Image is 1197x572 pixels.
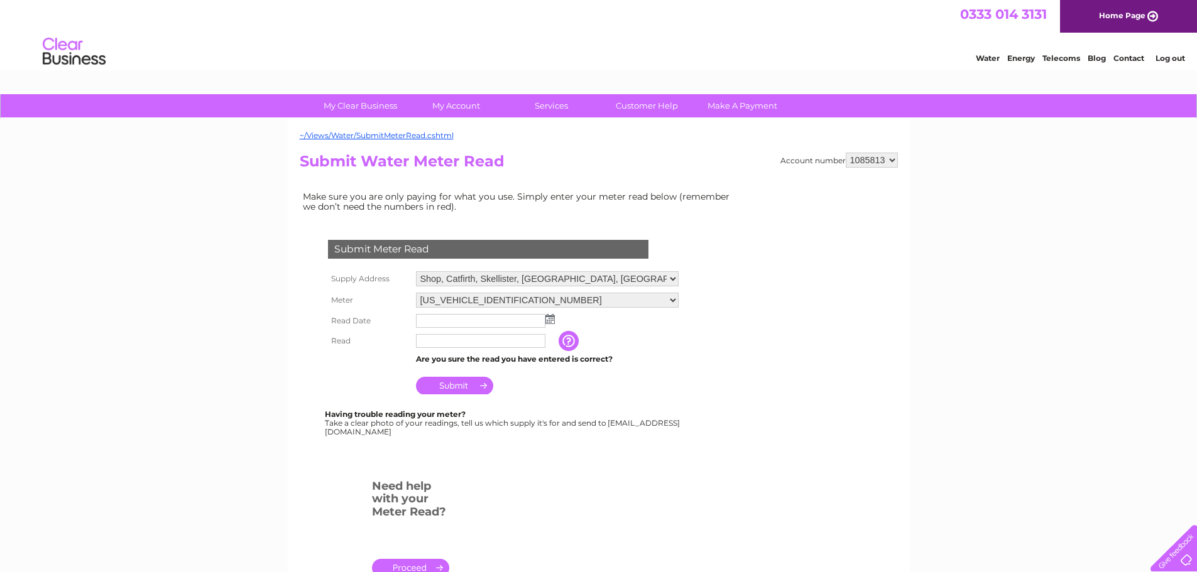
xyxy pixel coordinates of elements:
[413,351,682,367] td: Are you sure the read you have entered is correct?
[300,131,454,140] a: ~/Views/Water/SubmitMeterRead.cshtml
[325,311,413,331] th: Read Date
[1156,53,1185,63] a: Log out
[42,33,106,71] img: logo.png
[691,94,794,117] a: Make A Payment
[325,409,466,419] b: Having trouble reading your meter?
[404,94,508,117] a: My Account
[416,377,493,394] input: Submit
[309,94,412,117] a: My Clear Business
[325,331,413,351] th: Read
[1088,53,1106,63] a: Blog
[328,240,648,259] div: Submit Meter Read
[545,314,555,324] img: ...
[960,6,1047,22] a: 0333 014 3131
[325,289,413,311] th: Meter
[976,53,1000,63] a: Water
[559,331,581,351] input: Information
[595,94,699,117] a: Customer Help
[1007,53,1035,63] a: Energy
[500,94,603,117] a: Services
[300,188,740,215] td: Make sure you are only paying for what you use. Simply enter your meter read below (remember we d...
[300,153,898,176] h2: Submit Water Meter Read
[1042,53,1080,63] a: Telecoms
[325,268,413,289] th: Supply Address
[302,7,896,61] div: Clear Business is a trading name of Verastar Limited (registered in [GEOGRAPHIC_DATA] No. 3667643...
[325,410,682,436] div: Take a clear photo of your readings, tell us which supply it's for and send to [EMAIL_ADDRESS][DO...
[1113,53,1144,63] a: Contact
[372,477,449,525] h3: Need help with your Meter Read?
[780,153,898,168] div: Account number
